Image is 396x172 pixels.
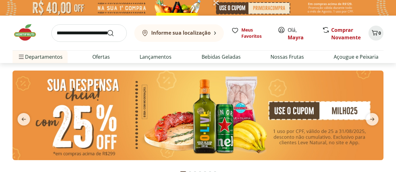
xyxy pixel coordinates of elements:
span: Olá, [288,26,316,41]
a: Comprar Novamente [331,27,361,41]
a: Mayra [288,34,304,41]
button: Carrinho [368,26,383,41]
button: Menu [18,49,25,64]
button: next [361,113,383,125]
button: previous [13,113,35,125]
input: search [51,24,127,42]
a: Açougue e Peixaria [334,53,378,61]
button: Informe sua localização [134,24,224,42]
span: Meus Favoritos [241,27,270,39]
a: Ofertas [92,53,110,61]
a: Meus Favoritos [231,27,270,39]
span: Departamentos [18,49,63,64]
span: 0 [378,30,381,36]
img: cupom [13,71,383,160]
img: Hortifruti [13,23,44,42]
button: Submit Search [107,29,122,37]
a: Nossas Frutas [270,53,304,61]
b: Informe sua localização [151,29,211,36]
a: Lançamentos [140,53,172,61]
a: Bebidas Geladas [202,53,241,61]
